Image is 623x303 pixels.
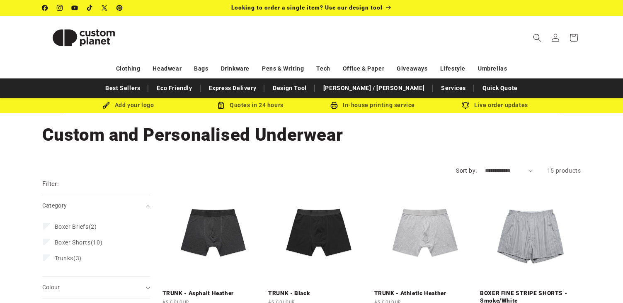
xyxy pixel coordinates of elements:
img: Order updates [462,102,469,109]
a: Clothing [116,61,141,76]
img: Order Updates Icon [217,102,225,109]
span: (2) [55,223,97,230]
label: Sort by: [456,167,477,174]
a: Design Tool [269,81,311,95]
img: In-house printing [330,102,338,109]
span: Trunks [55,255,74,261]
h1: Custom and Personalised Underwear [42,124,581,146]
img: Brush Icon [102,102,110,109]
span: Looking to order a single item? Use our design tool [231,4,383,11]
a: [PERSON_NAME] / [PERSON_NAME] [319,81,429,95]
a: Headwear [153,61,182,76]
span: Colour [42,284,60,291]
a: Office & Paper [343,61,384,76]
summary: Colour (0 selected) [42,277,150,298]
h2: Filter: [42,179,59,189]
span: 15 products [547,167,581,174]
span: (3) [55,254,82,262]
a: Express Delivery [205,81,261,95]
span: (10) [55,239,103,246]
summary: Search [528,29,546,47]
a: TRUNK - Athletic Heather [374,290,475,297]
div: In-house printing service [312,100,434,110]
span: Boxer Shorts [55,239,91,246]
a: TRUNK - Black [268,290,369,297]
a: Giveaways [397,61,427,76]
summary: Category (0 selected) [42,195,150,216]
a: Custom Planet [39,16,128,59]
div: Quotes in 24 hours [189,100,312,110]
a: Lifestyle [440,61,465,76]
a: Services [437,81,470,95]
div: Add your logo [67,100,189,110]
a: Pens & Writing [262,61,304,76]
a: Bags [194,61,208,76]
a: Tech [316,61,330,76]
a: Best Sellers [101,81,144,95]
span: Category [42,202,67,209]
a: Quick Quote [478,81,522,95]
a: Umbrellas [478,61,507,76]
div: Live order updates [434,100,556,110]
img: Custom Planet [42,19,125,56]
span: Boxer Briefs [55,223,89,230]
a: Eco Friendly [153,81,196,95]
a: Drinkware [221,61,250,76]
a: TRUNK - Asphalt Heather [162,290,264,297]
